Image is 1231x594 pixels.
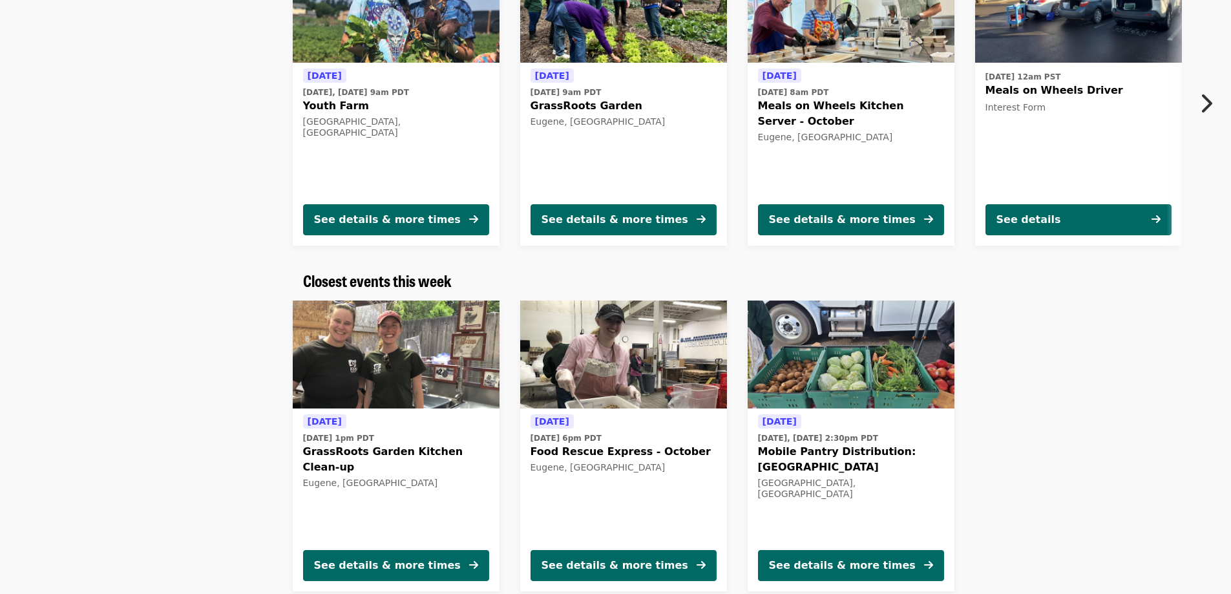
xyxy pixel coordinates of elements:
[1188,85,1231,122] button: Next item
[469,559,478,571] i: arrow-right icon
[763,70,797,81] span: [DATE]
[469,213,478,226] i: arrow-right icon
[763,416,797,427] span: [DATE]
[293,301,500,591] a: See details for "GrassRoots Garden Kitchen Clean-up"
[985,204,1172,235] button: See details
[520,301,727,591] a: See details for "Food Rescue Express - October"
[303,444,489,475] span: GrassRoots Garden Kitchen Clean-up
[985,83,1172,98] span: Meals on Wheels Driver
[531,98,717,114] span: GrassRoots Garden
[996,212,1061,228] div: See details
[697,559,706,571] i: arrow-right icon
[985,102,1046,112] span: Interest Form
[758,432,878,444] time: [DATE], [DATE] 2:30pm PDT
[758,87,829,98] time: [DATE] 8am PDT
[542,558,688,573] div: See details & more times
[748,301,954,409] img: Mobile Pantry Distribution: Cottage Grove organized by Food for Lane County
[314,212,461,228] div: See details & more times
[758,204,944,235] button: See details & more times
[531,444,717,460] span: Food Rescue Express - October
[531,87,602,98] time: [DATE] 9am PDT
[758,98,944,129] span: Meals on Wheels Kitchen Server - October
[769,558,916,573] div: See details & more times
[924,559,933,571] i: arrow-right icon
[303,204,489,235] button: See details & more times
[758,132,944,143] div: Eugene, [GEOGRAPHIC_DATA]
[1199,91,1212,116] i: chevron-right icon
[748,301,954,591] a: See details for "Mobile Pantry Distribution: Cottage Grove"
[535,70,569,81] span: [DATE]
[531,204,717,235] button: See details & more times
[303,269,452,292] span: Closest events this week
[542,212,688,228] div: See details & more times
[303,271,452,290] a: Closest events this week
[520,301,727,409] img: Food Rescue Express - October organized by Food for Lane County
[531,116,717,127] div: Eugene, [GEOGRAPHIC_DATA]
[293,271,939,290] div: Closest events this week
[758,478,944,500] div: [GEOGRAPHIC_DATA], [GEOGRAPHIC_DATA]
[531,432,602,444] time: [DATE] 6pm PDT
[303,116,489,138] div: [GEOGRAPHIC_DATA], [GEOGRAPHIC_DATA]
[303,550,489,581] button: See details & more times
[531,462,717,473] div: Eugene, [GEOGRAPHIC_DATA]
[985,71,1061,83] time: [DATE] 12am PST
[769,212,916,228] div: See details & more times
[293,301,500,409] img: GrassRoots Garden Kitchen Clean-up organized by Food for Lane County
[308,416,342,427] span: [DATE]
[758,444,944,475] span: Mobile Pantry Distribution: [GEOGRAPHIC_DATA]
[303,478,489,489] div: Eugene, [GEOGRAPHIC_DATA]
[308,70,342,81] span: [DATE]
[924,213,933,226] i: arrow-right icon
[303,87,409,98] time: [DATE], [DATE] 9am PDT
[758,550,944,581] button: See details & more times
[535,416,569,427] span: [DATE]
[314,558,461,573] div: See details & more times
[697,213,706,226] i: arrow-right icon
[531,550,717,581] button: See details & more times
[303,432,374,444] time: [DATE] 1pm PDT
[1152,213,1161,226] i: arrow-right icon
[303,98,489,114] span: Youth Farm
